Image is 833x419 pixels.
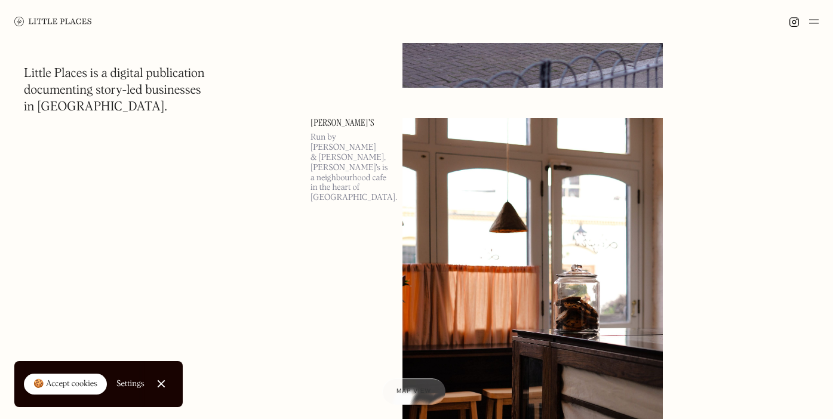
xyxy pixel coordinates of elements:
[116,371,145,398] a: Settings
[311,133,388,203] p: Run by [PERSON_NAME] & [PERSON_NAME], [PERSON_NAME]'s is a neighbourhood cafe in the heart of [GE...
[396,388,431,395] span: Map view
[116,380,145,388] div: Settings
[311,118,388,128] a: [PERSON_NAME]'s
[33,378,97,390] div: 🍪 Accept cookies
[24,374,107,395] a: 🍪 Accept cookies
[382,378,445,405] a: Map view
[149,372,173,396] a: Close Cookie Popup
[24,66,205,116] h1: Little Places is a digital publication documenting story-led businesses in [GEOGRAPHIC_DATA].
